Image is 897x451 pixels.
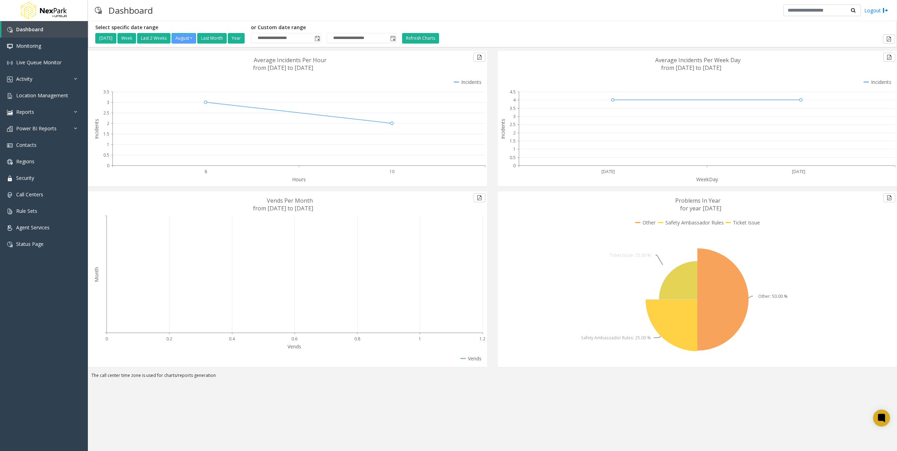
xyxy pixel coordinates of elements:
text: 8 [205,169,207,175]
text: 4 [513,97,516,103]
button: Export to pdf [473,53,485,62]
span: Live Queue Monitor [16,59,62,66]
img: 'icon' [7,60,13,66]
span: Power BI Reports [16,125,57,132]
span: Status Page [16,241,44,247]
button: Export to pdf [883,53,895,62]
text: Ticket Issue: 25.00 % [609,252,651,258]
a: Dashboard [1,21,88,38]
span: Call Centers [16,191,43,198]
text: 0.5 [510,155,516,161]
button: Last 2 Weeks [137,33,170,44]
text: [DATE] [792,169,805,175]
span: Agent Services [16,224,50,231]
text: 0.2 [166,336,172,342]
text: 0.6 [291,336,297,342]
text: Safety Ambassador Rules: 25.00 % [581,335,651,341]
img: 'icon' [7,159,13,165]
h3: Dashboard [105,2,156,19]
span: Regions [16,158,34,165]
text: Incidents [499,119,506,139]
button: Export to pdf [883,34,895,44]
text: 0 [107,163,109,169]
img: 'icon' [7,192,13,198]
span: Activity [16,76,32,82]
button: Refresh Charts [402,33,439,44]
img: 'icon' [7,126,13,132]
text: from [DATE] to [DATE] [253,204,313,212]
text: 0.8 [354,336,360,342]
text: Hours [292,176,306,183]
text: 1 [513,146,516,152]
span: Monitoring [16,43,41,49]
img: pageIcon [95,2,102,19]
button: Year [228,33,245,44]
img: 'icon' [7,242,13,247]
span: Dashboard [16,26,43,33]
text: 1.5 [103,131,109,137]
text: Average Incidents Per Week Day [655,56,741,64]
button: Last Month [197,33,227,44]
h5: or Custom date range [251,25,397,31]
text: 1 [419,336,421,342]
img: 'icon' [7,110,13,115]
button: Week [117,33,136,44]
div: The call center time zone is used for charts/reports generation [88,372,897,382]
text: Other: 50.00 % [758,293,788,299]
img: 'icon' [7,176,13,181]
span: Location Management [16,92,68,99]
text: 0.5 [103,152,109,158]
img: logout [883,7,888,14]
img: 'icon' [7,93,13,99]
text: WeekDay [696,176,718,183]
text: from [DATE] to [DATE] [253,64,313,72]
text: 2.5 [510,122,516,128]
text: Average Incidents Per Hour [254,56,327,64]
button: [DATE] [95,33,116,44]
img: 'icon' [7,143,13,148]
button: Export to pdf [473,193,485,202]
text: 3 [107,99,109,105]
text: 10 [389,169,394,175]
text: 0.4 [229,336,235,342]
text: 4.5 [510,89,516,95]
text: Problems In Year [675,197,721,204]
text: 2 [513,130,516,136]
text: from [DATE] to [DATE] [661,64,721,72]
text: 2 [107,120,109,126]
img: 'icon' [7,77,13,82]
a: Logout [864,7,888,14]
text: 2.5 [103,110,109,116]
text: 3 [513,113,516,119]
img: 'icon' [7,209,13,214]
text: Incidents [93,119,100,139]
text: 0 [513,163,516,169]
text: Vends [288,343,301,350]
text: Month [93,267,100,282]
text: 1.2 [479,336,485,342]
text: 0 [105,336,108,342]
span: Rule Sets [16,208,37,214]
span: Contacts [16,142,37,148]
span: Toggle popup [313,33,321,43]
text: 1 [107,142,109,148]
span: Reports [16,109,34,115]
button: August [172,33,196,44]
img: 'icon' [7,44,13,49]
button: Export to pdf [883,193,895,202]
span: Toggle popup [389,33,396,43]
text: for year [DATE] [680,204,721,212]
text: 3.5 [510,105,516,111]
text: 3.5 [103,89,109,95]
img: 'icon' [7,225,13,231]
span: Security [16,175,34,181]
img: 'icon' [7,27,13,33]
h5: Select specific date range [95,25,246,31]
text: Vends Per Month [267,197,313,204]
text: [DATE] [601,169,615,175]
text: 1.5 [510,138,516,144]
